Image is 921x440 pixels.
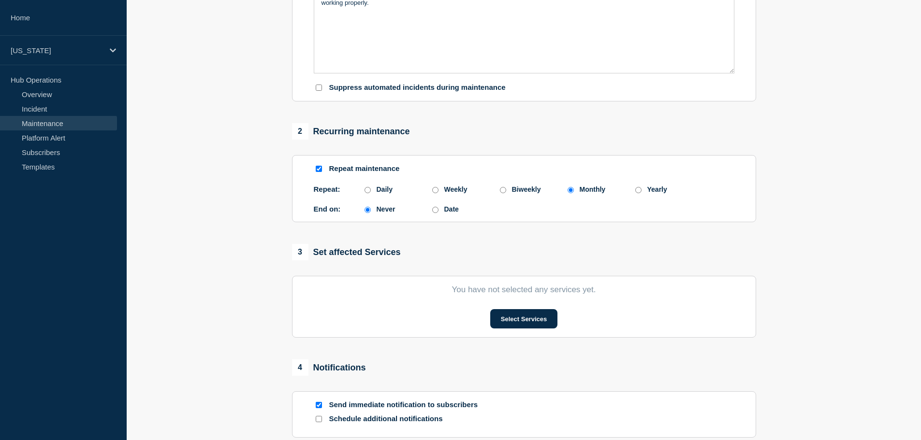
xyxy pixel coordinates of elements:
input: Schedule additional notifications [316,416,322,422]
div: Notifications [292,359,366,376]
div: Never [377,205,395,213]
input: Yearly [635,187,642,193]
p: Send immediate notification to subscribers [329,400,484,410]
p: Repeat: [314,185,362,193]
div: Set affected Services [292,244,401,260]
span: 4 [292,359,308,376]
p: End on: [314,205,362,213]
p: Schedule additional notifications [329,414,484,424]
input: Date [432,207,439,213]
div: Daily [377,185,393,193]
div: Recurring maintenance [292,123,410,140]
input: Daily [365,187,371,193]
input: Suppress automated incidents during maintenance [316,85,322,91]
div: Date [444,205,459,213]
span: 2 [292,123,308,140]
div: Biweekly [512,185,541,193]
p: [US_STATE] [11,46,103,55]
p: Repeat maintenance [329,164,400,173]
div: Weekly [444,185,468,193]
input: Repeat maintenance [316,166,322,172]
input: Monthly [568,187,574,193]
p: Suppress automated incidents during maintenance [329,83,506,92]
span: 3 [292,244,308,260]
input: Send immediate notification to subscribers [316,402,322,408]
button: Select Services [490,309,557,328]
p: You have not selected any services yet. [314,285,734,295]
input: Never [365,207,371,213]
input: Weekly [432,187,439,193]
input: Biweekly [500,187,506,193]
div: Yearly [647,185,667,193]
div: Monthly [580,185,606,193]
